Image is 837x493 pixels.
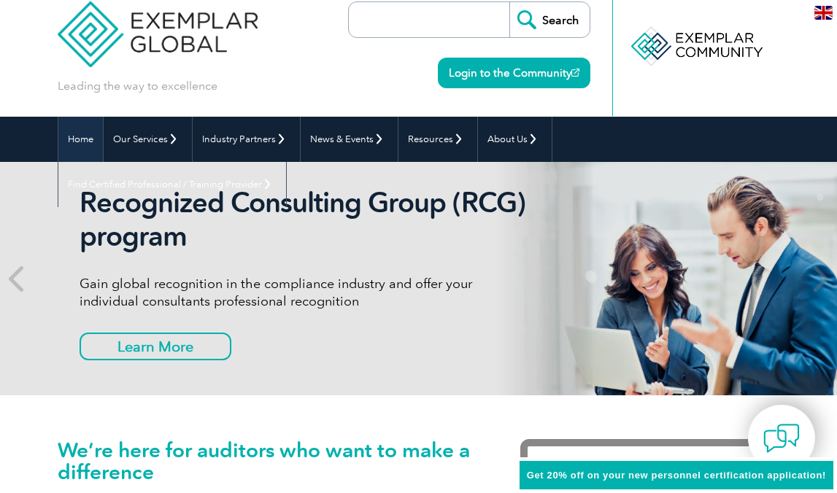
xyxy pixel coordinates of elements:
a: Login to the Community [438,58,590,88]
p: Gain global recognition in the compliance industry and offer your individual consultants professi... [80,275,528,310]
input: Search [509,2,590,37]
img: contact-chat.png [763,420,800,457]
a: About Us [478,117,552,162]
a: Find Certified Professional / Training Provider [58,162,286,207]
h1: We’re here for auditors who want to make a difference [58,439,477,483]
a: Learn More [80,333,231,360]
a: Our Services [104,117,192,162]
a: Industry Partners [193,117,300,162]
img: en [814,6,833,20]
h2: Recognized Consulting Group (RCG) program [80,186,528,253]
a: News & Events [301,117,398,162]
span: Get 20% off on your new personnel certification application! [527,470,826,481]
img: open_square.png [571,69,579,77]
a: Resources [398,117,477,162]
p: Leading the way to excellence [58,78,217,94]
a: Home [58,117,103,162]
